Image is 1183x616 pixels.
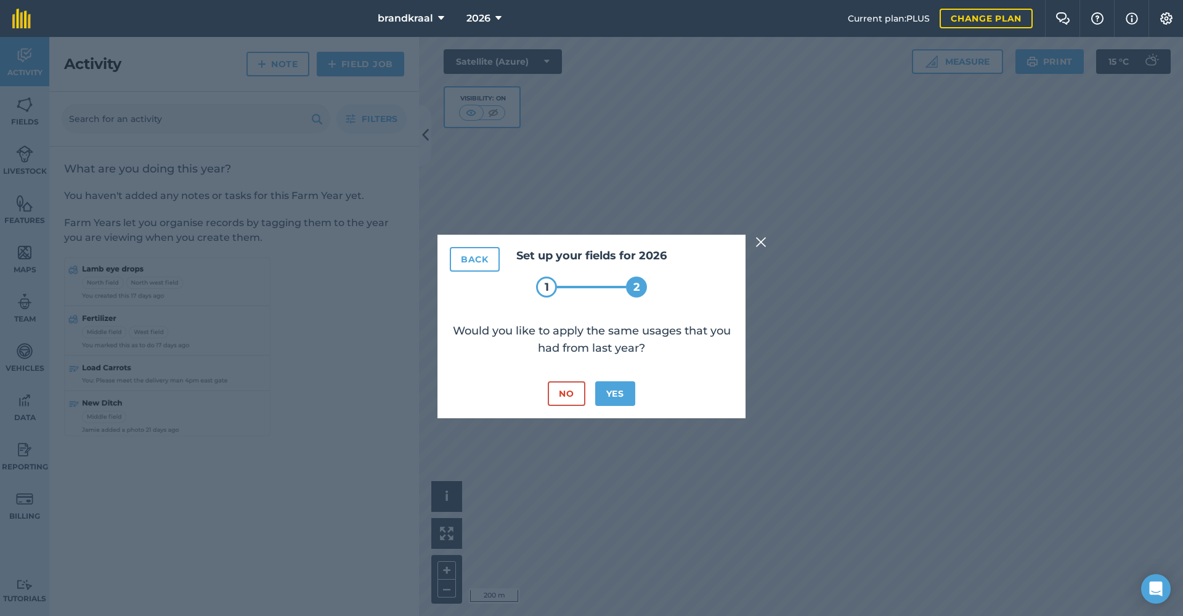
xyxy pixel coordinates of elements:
[755,235,766,249] img: svg+xml;base64,PHN2ZyB4bWxucz0iaHR0cDovL3d3dy53My5vcmcvMjAwMC9zdmciIHdpZHRoPSIyMiIgaGVpZ2h0PSIzMC...
[450,247,500,272] button: Back
[466,11,490,26] span: 2026
[378,11,433,26] span: brandkraal
[1141,574,1171,604] div: Open Intercom Messenger
[536,277,557,298] div: 1
[626,277,647,298] div: 2
[1055,12,1070,25] img: Two speech bubbles overlapping with the left bubble in the forefront
[1090,12,1105,25] img: A question mark icon
[548,381,585,406] button: No
[450,322,733,357] p: Would you like to apply the same usages that you had from last year?
[940,9,1033,28] a: Change plan
[12,9,31,28] img: fieldmargin Logo
[595,381,635,406] button: Yes
[450,247,733,265] h2: Set up your fields for 2026
[1126,11,1138,26] img: svg+xml;base64,PHN2ZyB4bWxucz0iaHR0cDovL3d3dy53My5vcmcvMjAwMC9zdmciIHdpZHRoPSIxNyIgaGVpZ2h0PSIxNy...
[848,12,930,25] span: Current plan : PLUS
[1159,12,1174,25] img: A cog icon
